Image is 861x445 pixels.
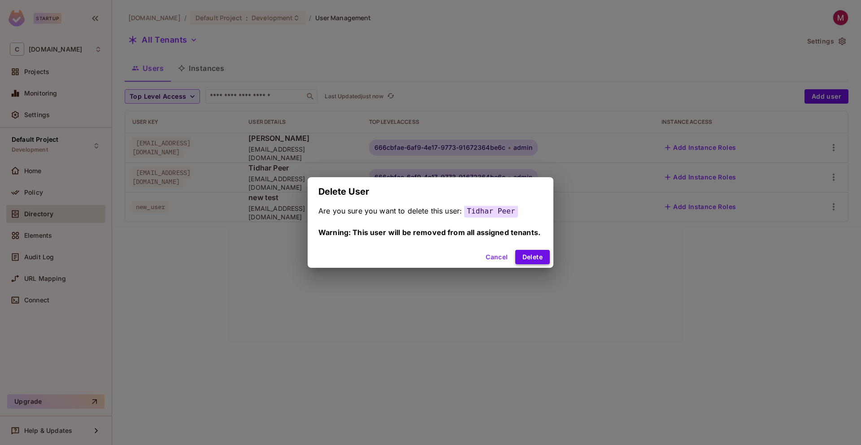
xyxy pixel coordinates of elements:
span: Are you sure you want to delete this user: [318,206,462,215]
span: Warning: This user will be removed from all assigned tenants. [318,228,540,237]
h2: Delete User [308,177,553,206]
button: Cancel [482,250,511,264]
span: Tidhar Peer [464,205,518,218]
button: Delete [515,250,550,264]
